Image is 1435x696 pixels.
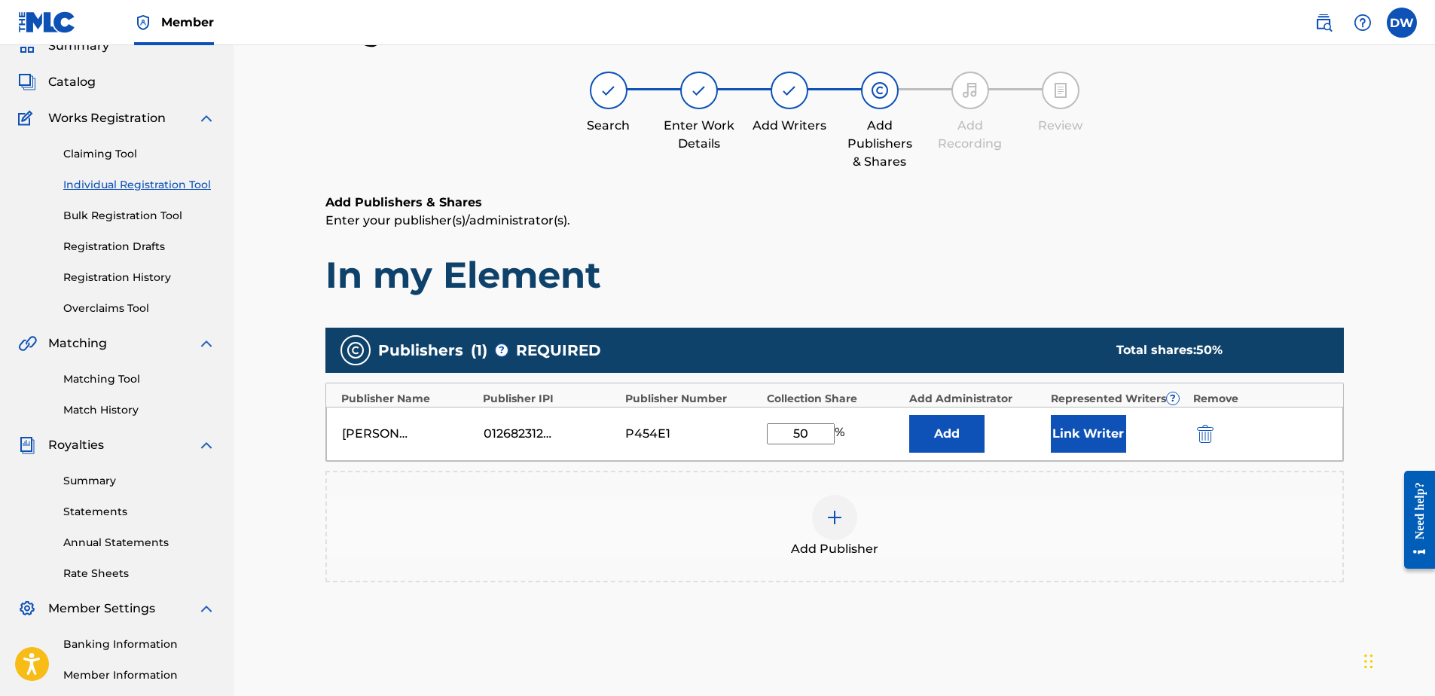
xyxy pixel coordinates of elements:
span: Royalties [48,436,104,454]
img: step indicator icon for Add Publishers & Shares [871,81,889,99]
img: help [1354,14,1372,32]
h1: In my Element [325,252,1344,298]
img: Works Registration [18,109,38,127]
img: step indicator icon for Review [1052,81,1070,99]
div: Add Administrator [909,391,1044,407]
img: expand [197,334,215,353]
iframe: Chat Widget [1360,624,1435,696]
a: Claiming Tool [63,146,215,162]
img: expand [197,600,215,618]
img: Top Rightsholder [134,14,152,32]
div: Enter Work Details [661,117,737,153]
img: add [826,508,844,527]
span: Member Settings [48,600,155,618]
a: Banking Information [63,636,215,652]
img: Catalog [18,73,36,91]
div: User Menu [1387,8,1417,38]
span: Publishers [378,339,463,362]
a: Matching Tool [63,371,215,387]
img: step indicator icon for Search [600,81,618,99]
div: Search [571,117,646,135]
span: Summary [48,37,109,55]
a: Member Information [63,667,215,683]
span: 50 % [1196,343,1223,357]
a: Registration History [63,270,215,285]
a: Individual Registration Tool [63,177,215,193]
span: Member [161,14,214,31]
a: Public Search [1308,8,1339,38]
div: Add Recording [933,117,1008,153]
div: Collection Share [767,391,902,407]
img: publishers [347,341,365,359]
img: Matching [18,334,37,353]
span: Catalog [48,73,96,91]
div: Publisher Name [341,391,476,407]
a: Annual Statements [63,535,215,551]
span: Add Publisher [791,540,878,558]
div: Add Writers [752,117,827,135]
img: expand [197,436,215,454]
img: expand [197,109,215,127]
div: Drag [1364,639,1373,684]
span: Matching [48,334,107,353]
img: Royalties [18,436,36,454]
button: Link Writer [1051,415,1126,453]
img: step indicator icon for Add Recording [961,81,979,99]
img: 12a2ab48e56ec057fbd8.svg [1197,425,1214,443]
div: Remove [1193,391,1328,407]
a: Statements [63,504,215,520]
span: % [835,423,848,444]
a: CatalogCatalog [18,73,96,91]
a: Overclaims Tool [63,301,215,316]
div: Add Publishers & Shares [842,117,917,171]
span: Works Registration [48,109,166,127]
a: Rate Sheets [63,566,215,582]
span: ? [496,344,508,356]
div: Review [1023,117,1098,135]
a: Summary [63,473,215,489]
a: Match History [63,402,215,418]
iframe: Resource Center [1393,459,1435,581]
span: REQUIRED [516,339,601,362]
a: SummarySummary [18,37,109,55]
img: Member Settings [18,600,36,618]
a: Registration Drafts [63,239,215,255]
div: Total shares: [1116,341,1314,359]
span: ? [1167,392,1179,404]
div: Help [1348,8,1378,38]
img: step indicator icon for Enter Work Details [690,81,708,99]
img: search [1314,14,1333,32]
div: Publisher Number [625,391,760,407]
span: ( 1 ) [471,339,487,362]
img: MLC Logo [18,11,76,33]
a: Bulk Registration Tool [63,208,215,224]
img: step indicator icon for Add Writers [780,81,798,99]
p: Enter your publisher(s)/administrator(s). [325,212,1344,230]
div: Represented Writers [1051,391,1186,407]
h6: Add Publishers & Shares [325,194,1344,212]
div: Publisher IPI [483,391,618,407]
img: Summary [18,37,36,55]
button: Add [909,415,985,453]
